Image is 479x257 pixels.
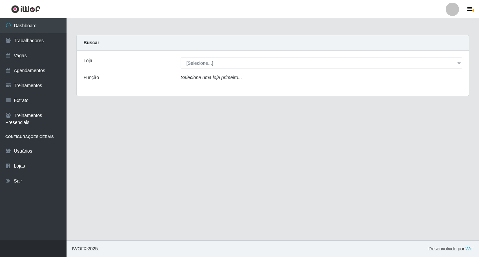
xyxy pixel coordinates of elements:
label: Loja [83,57,92,64]
strong: Buscar [83,40,99,45]
span: Desenvolvido por [428,245,474,252]
label: Função [83,74,99,81]
span: © 2025 . [72,245,99,252]
img: CoreUI Logo [11,5,41,13]
i: Selecione uma loja primeiro... [181,75,242,80]
span: IWOF [72,246,84,251]
a: iWof [464,246,474,251]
